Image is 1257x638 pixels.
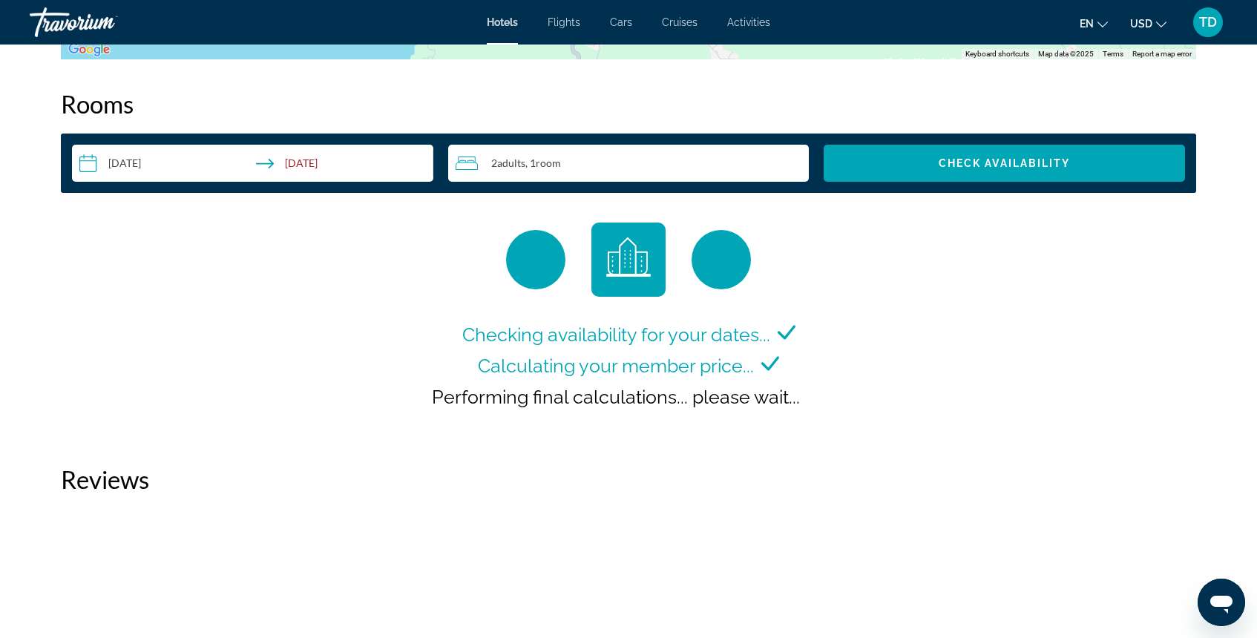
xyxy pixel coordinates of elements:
a: Cruises [662,16,698,28]
a: Flights [548,16,580,28]
a: Travorium [30,3,178,42]
img: Google [65,40,114,59]
span: en [1080,18,1094,30]
button: Travelers: 2 adults, 0 children [448,145,810,182]
div: Search widget [72,145,1185,182]
a: Terms (opens in new tab) [1103,50,1123,58]
a: Cars [610,16,632,28]
span: Calculating your member price... [478,355,754,377]
button: Change currency [1130,13,1166,34]
button: Check-in date: Nov 21, 2025 Check-out date: Nov 26, 2025 [72,145,433,182]
h2: Reviews [61,464,1196,494]
span: Adults [497,157,525,169]
a: Activities [727,16,770,28]
button: User Menu [1189,7,1227,38]
span: Checking availability for your dates... [462,323,770,346]
span: Room [536,157,561,169]
a: Report a map error [1132,50,1192,58]
span: USD [1130,18,1152,30]
span: 2 [491,157,525,169]
span: TD [1199,15,1217,30]
button: Keyboard shortcuts [965,49,1029,59]
a: Hotels [487,16,518,28]
span: Performing final calculations... please wait... [432,386,800,408]
h2: Rooms [61,89,1196,119]
span: , 1 [525,157,561,169]
button: Change language [1080,13,1108,34]
span: Map data ©2025 [1038,50,1094,58]
a: Open this area in Google Maps (opens a new window) [65,40,114,59]
span: Check Availability [939,157,1071,169]
button: Check Availability [824,145,1185,182]
iframe: Button to launch messaging window [1198,579,1245,626]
